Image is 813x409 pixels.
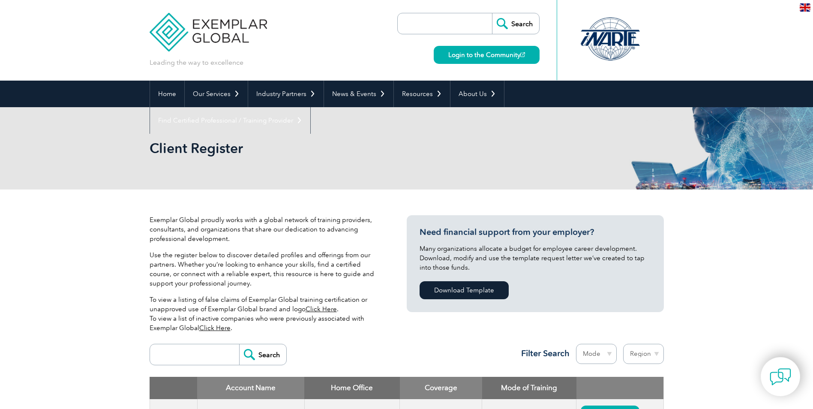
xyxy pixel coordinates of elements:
a: Industry Partners [248,81,324,107]
h2: Client Register [150,141,510,155]
p: Leading the way to excellence [150,58,243,67]
a: About Us [450,81,504,107]
p: To view a listing of false claims of Exemplar Global training certification or unapproved use of ... [150,295,381,333]
a: Our Services [185,81,248,107]
th: : activate to sort column ascending [576,377,663,399]
a: Click Here [199,324,231,332]
input: Search [492,13,539,34]
th: Coverage: activate to sort column ascending [400,377,482,399]
a: Home [150,81,184,107]
p: Many organizations allocate a budget for employee career development. Download, modify and use th... [420,244,651,272]
a: Login to the Community [434,46,540,64]
a: Resources [394,81,450,107]
th: Account Name: activate to sort column descending [197,377,304,399]
a: Find Certified Professional / Training Provider [150,107,310,134]
p: Exemplar Global proudly works with a global network of training providers, consultants, and organ... [150,215,381,244]
h3: Need financial support from your employer? [420,227,651,238]
h3: Filter Search [516,348,570,359]
img: en [800,3,810,12]
a: Download Template [420,281,509,299]
input: Search [239,344,286,365]
p: Use the register below to discover detailed profiles and offerings from our partners. Whether you... [150,250,381,288]
img: contact-chat.png [770,366,791,388]
a: News & Events [324,81,393,107]
a: Click Here [306,305,337,313]
img: open_square.png [520,52,525,57]
th: Home Office: activate to sort column ascending [304,377,400,399]
th: Mode of Training: activate to sort column ascending [482,377,576,399]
